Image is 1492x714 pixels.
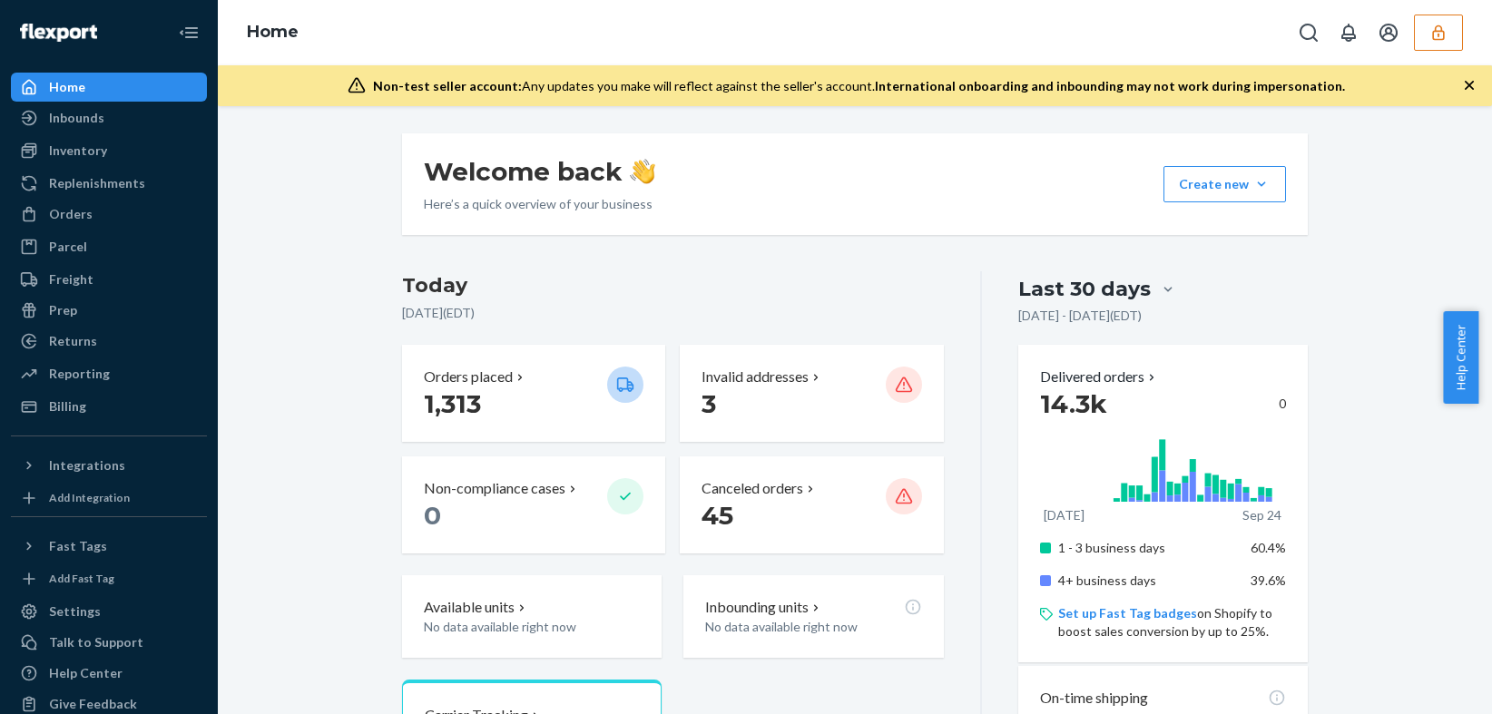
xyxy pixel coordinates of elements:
div: Add Integration [49,490,130,505]
div: Talk to Support [49,633,143,651]
div: Replenishments [49,174,145,192]
div: Home [49,78,85,96]
div: Integrations [49,456,125,474]
a: Inventory [11,136,207,165]
a: Home [11,73,207,102]
div: Settings [49,602,101,621]
a: Orders [11,200,207,229]
div: Inbounds [49,109,104,127]
p: No data available right now [424,618,640,636]
a: Home [247,22,299,42]
button: Talk to Support [11,628,207,657]
button: Open Search Box [1291,15,1327,51]
img: Flexport logo [20,24,97,42]
button: Fast Tags [11,532,207,561]
a: Settings [11,597,207,626]
button: Integrations [11,451,207,480]
button: Delivered orders [1040,367,1159,387]
a: Inbounds [11,103,207,132]
button: Open notifications [1330,15,1367,51]
div: Reporting [49,365,110,383]
div: Last 30 days [1018,275,1151,303]
div: Give Feedback [49,695,137,713]
p: [DATE] - [DATE] ( EDT ) [1018,307,1142,325]
button: Available unitsNo data available right now [402,575,662,658]
div: Add Fast Tag [49,571,114,586]
p: 4+ business days [1058,572,1237,590]
button: Help Center [1443,311,1478,404]
a: Billing [11,392,207,421]
p: Available units [424,597,515,618]
p: Non-compliance cases [424,478,565,499]
span: Non-test seller account: [373,78,522,93]
p: [DATE] ( EDT ) [402,304,944,322]
div: Returns [49,332,97,350]
p: on Shopify to boost sales conversion by up to 25%. [1058,604,1286,641]
div: Any updates you make will reflect against the seller's account. [373,77,1345,95]
button: Orders placed 1,313 [402,345,665,442]
button: Close Navigation [171,15,207,51]
p: No data available right now [705,618,921,636]
span: 3 [702,388,716,419]
p: Canceled orders [702,478,803,499]
span: 14.3k [1040,388,1107,419]
a: Reporting [11,359,207,388]
p: 1 - 3 business days [1058,539,1237,557]
div: Help Center [49,664,123,682]
h3: Today [402,271,944,300]
button: Canceled orders 45 [680,456,943,553]
a: Replenishments [11,169,207,198]
span: International onboarding and inbounding may not work during impersonation. [875,78,1345,93]
a: Returns [11,327,207,356]
div: Prep [49,301,77,319]
button: Inbounding unitsNo data available right now [683,575,943,658]
p: Orders placed [424,367,513,387]
a: Prep [11,296,207,325]
p: Here’s a quick overview of your business [424,195,655,213]
div: Parcel [49,238,87,256]
p: Inbounding units [705,597,809,618]
ol: breadcrumbs [232,6,313,59]
a: Parcel [11,232,207,261]
button: Non-compliance cases 0 [402,456,665,553]
button: Create new [1163,166,1286,202]
div: 0 [1040,387,1286,420]
a: Freight [11,265,207,294]
p: Invalid addresses [702,367,809,387]
span: 0 [424,500,441,531]
button: Open account menu [1370,15,1407,51]
img: hand-wave emoji [630,159,655,184]
div: Inventory [49,142,107,160]
div: Fast Tags [49,537,107,555]
a: Help Center [11,659,207,688]
button: Invalid addresses 3 [680,345,943,442]
a: Add Fast Tag [11,568,207,590]
p: On-time shipping [1040,688,1148,709]
span: 60.4% [1251,540,1286,555]
div: Billing [49,397,86,416]
div: Orders [49,205,93,223]
p: [DATE] [1044,506,1085,524]
p: Sep 24 [1242,506,1281,524]
span: 39.6% [1251,572,1286,588]
span: 45 [702,500,733,531]
span: 1,313 [424,388,481,419]
h1: Welcome back [424,155,655,188]
a: Set up Fast Tag badges [1058,605,1197,621]
a: Add Integration [11,487,207,509]
iframe: Opens a widget where you can chat to one of our agents [1374,660,1474,705]
div: Freight [49,270,93,289]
